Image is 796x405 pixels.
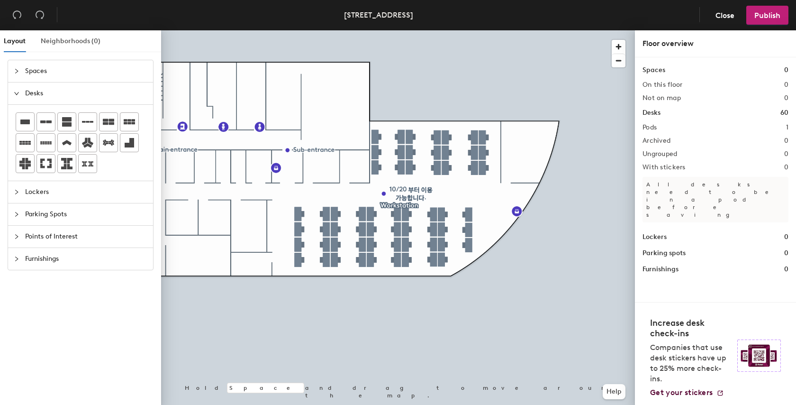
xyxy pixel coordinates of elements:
[650,342,732,384] p: Companies that use desk stickers have up to 25% more check-ins.
[25,248,147,270] span: Furnishings
[784,264,788,275] h1: 0
[784,248,788,258] h1: 0
[642,137,670,145] h2: Archived
[25,181,147,203] span: Lockers
[642,248,686,258] h1: Parking spots
[754,11,780,20] span: Publish
[41,37,100,45] span: Neighborhoods (0)
[642,164,686,171] h2: With stickers
[642,81,683,89] h2: On this floor
[25,60,147,82] span: Spaces
[14,234,19,239] span: collapsed
[642,264,678,275] h1: Furnishings
[784,81,788,89] h2: 0
[12,10,22,19] span: undo
[642,94,681,102] h2: Not on map
[642,108,660,118] h1: Desks
[642,232,667,242] h1: Lockers
[25,226,147,248] span: Points of Interest
[344,9,413,21] div: [STREET_ADDRESS]
[784,94,788,102] h2: 0
[650,388,713,397] span: Get your stickers
[642,124,657,131] h2: Pods
[707,6,742,25] button: Close
[642,65,665,75] h1: Spaces
[715,11,734,20] span: Close
[786,124,788,131] h2: 1
[25,203,147,225] span: Parking Spots
[737,340,781,372] img: Sticker logo
[784,232,788,242] h1: 0
[14,189,19,195] span: collapsed
[25,83,147,104] span: Desks
[780,108,788,118] h1: 60
[8,6,27,25] button: Undo (⌘ + Z)
[642,177,788,222] p: All desks need to be in a pod before saving
[784,65,788,75] h1: 0
[14,91,19,96] span: expanded
[642,38,788,49] div: Floor overview
[14,68,19,74] span: collapsed
[650,388,724,397] a: Get your stickers
[603,384,625,399] button: Help
[642,150,678,158] h2: Ungrouped
[650,318,732,339] h4: Increase desk check-ins
[784,164,788,171] h2: 0
[784,137,788,145] h2: 0
[4,37,26,45] span: Layout
[784,150,788,158] h2: 0
[30,6,49,25] button: Redo (⌘ + ⇧ + Z)
[746,6,788,25] button: Publish
[14,212,19,217] span: collapsed
[14,256,19,262] span: collapsed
